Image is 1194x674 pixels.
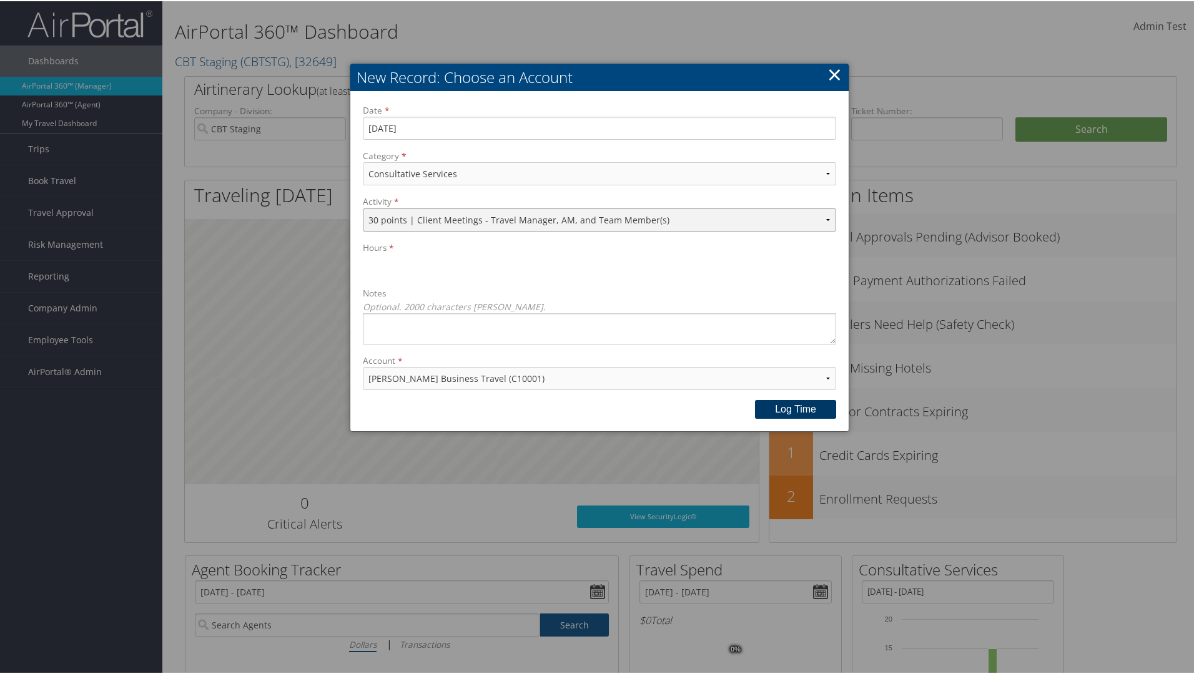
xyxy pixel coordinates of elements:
label: Category [363,149,836,194]
select: Activity [363,207,836,230]
label: Notes [363,286,836,343]
label: Activity [363,194,836,240]
label: Hours [363,240,836,276]
select: Category [363,161,836,184]
select: Account [363,366,836,389]
textarea: NotesOptional. 2000 characters [PERSON_NAME]. [363,312,836,343]
h2: New Record: Choose an Account [350,62,849,90]
button: Log time [755,399,836,418]
a: × [827,61,842,85]
label: Optional. 2000 characters [PERSON_NAME]. [363,299,836,312]
input: Date [363,115,836,139]
label: Date [363,103,836,139]
label: Account [363,353,836,399]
